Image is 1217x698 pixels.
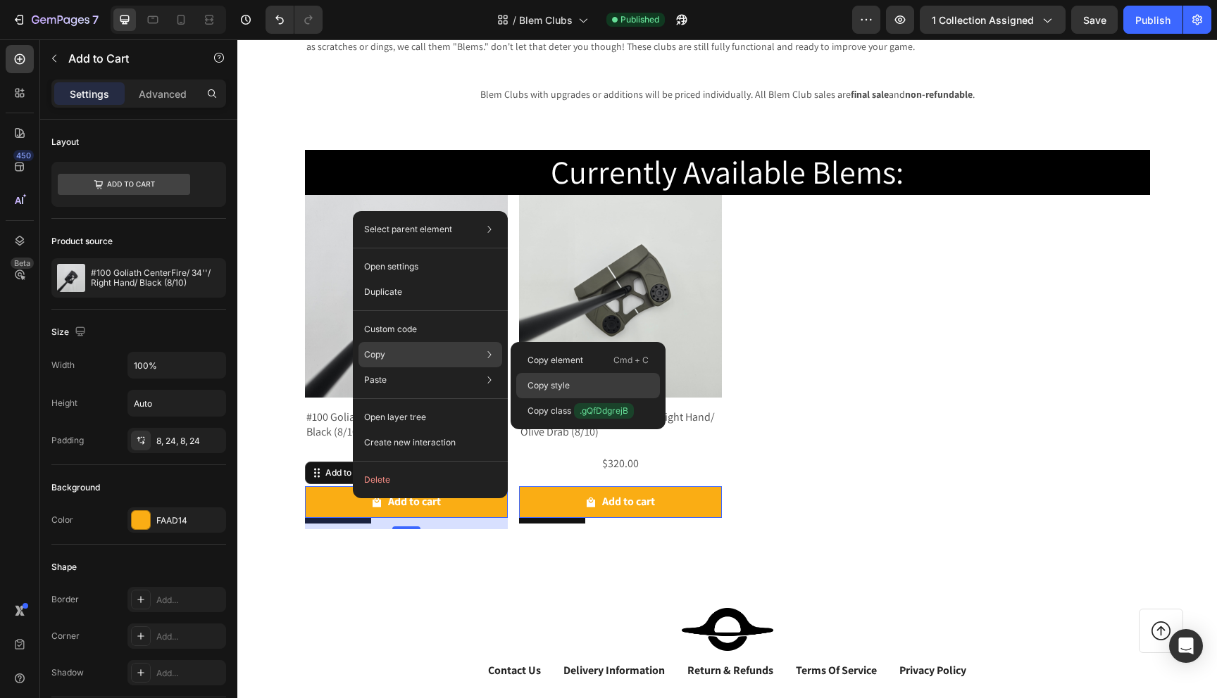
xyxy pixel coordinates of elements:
p: Create new interaction [364,436,456,450]
div: Add... [156,667,223,680]
button: Publish [1123,6,1182,34]
a: Privacy Policy [662,623,729,640]
p: Select parent element [364,223,452,236]
p: #100 Goliath CenterFire/ 34''/ Right Hand/ Black (8/10) [91,268,220,288]
div: Padding [51,434,84,447]
div: Corner [51,630,80,642]
div: Layout [51,136,79,148]
div: Background [51,481,100,494]
p: 7 [92,11,99,28]
div: Shadow [51,666,84,679]
div: FAAD14 [156,514,223,527]
div: Add to Cart [85,427,137,440]
p: Copy [364,348,385,361]
div: Add... [156,630,223,643]
div: Add... [156,594,223,607]
div: Color [51,514,73,526]
span: and [651,49,668,61]
iframe: To enrich screen reader interactions, please activate Accessibility in Grammarly extension settings [237,39,1217,698]
div: Size [51,323,89,342]
div: Undo/Redo [266,6,323,34]
p: Paste [364,374,387,386]
div: Height [51,397,77,410]
div: Width [51,359,75,372]
a: Return & Refunds [450,623,536,640]
div: 8, 24, 8, 24 [156,435,223,448]
div: $320.00 [363,413,403,436]
div: Border [51,593,79,606]
div: Open Intercom Messenger [1169,629,1203,663]
span: Currently Available Blems: [313,111,666,153]
h2: #101 Goliath CenterFire/ 34''/ Right Hand/ Olive Drab (8/10) [282,369,485,402]
input: Auto [128,391,225,416]
div: Add to cart [365,452,418,473]
button: Delete [358,467,502,493]
strong: non-refundable [668,49,735,61]
a: #101 Goliath CenterFire/ 34''/ Right Hand/ Olive Drab (8/10) [282,156,485,358]
span: . [735,49,737,61]
span: Save [1083,14,1106,26]
a: Terms Of Service [558,623,639,640]
div: $320.00 [149,413,189,436]
p: Cmd + C [613,353,649,367]
span: Published [620,13,659,26]
div: Product source [51,235,113,248]
p: Settings [70,87,109,101]
div: Shape [51,561,77,573]
span: / [513,13,516,27]
div: 450 [13,150,34,161]
button: 1 collection assigned [920,6,1066,34]
p: Open layer tree [364,411,426,424]
a: Contact Us [251,623,304,640]
img: Alt Image [444,569,536,611]
button: Add to cart [68,447,270,478]
p: Copy element [528,354,583,367]
div: Add to cart [151,452,204,473]
button: 7 [6,6,105,34]
p: Copy class [528,403,634,419]
input: Auto [128,353,225,378]
p: Advanced [139,87,187,101]
div: Publish [1135,13,1171,27]
h2: #100 Goliath CenterFire/ 34''/ Right Hand/ Black (8/10) [68,369,270,402]
a: #100 Goliath CenterFire/ 34''/ Right Hand/ Black (8/10) [68,156,270,358]
span: 1 collection assigned [932,13,1034,27]
a: Delivery Information [326,623,427,640]
p: Add to Cart [68,50,188,67]
p: Custom code [364,323,417,336]
p: Duplicate [364,286,402,298]
span: .gQfDdgrejB [574,403,634,419]
button: Save [1071,6,1118,34]
img: product feature img [57,264,85,292]
p: Open settings [364,260,418,273]
span: Blem Clubs [519,13,573,27]
button: Add to cart [282,447,485,478]
strong: final sale [613,49,651,61]
span: Blem Clubs with upgrades or additions will be priced individually. All Blem Club sales are [243,49,613,61]
div: Beta [11,258,34,269]
p: Copy style [528,379,570,392]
